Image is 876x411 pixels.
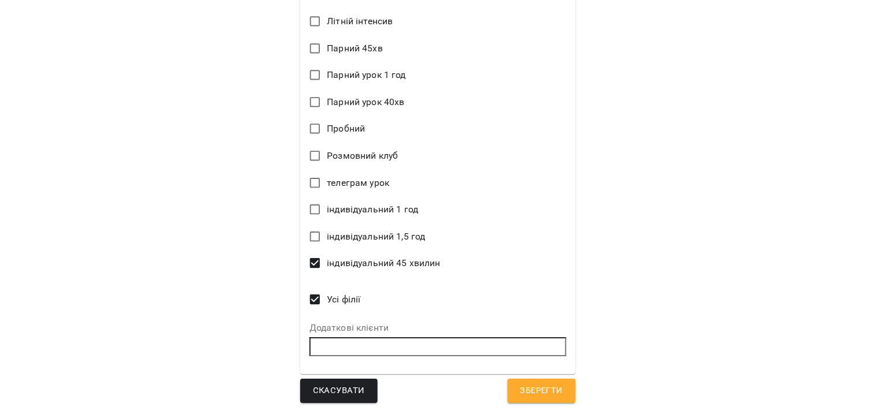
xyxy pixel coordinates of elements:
[327,149,398,163] span: Розмовний клуб
[327,95,404,109] span: Парний урок 40хв
[327,293,360,307] span: Усі філії
[327,256,441,270] span: індивідуальний 45 хвилин
[327,68,406,82] span: Парний урок 1 год
[520,383,563,398] span: Зберегти
[300,379,378,403] button: Скасувати
[313,383,365,398] span: Скасувати
[508,379,576,403] button: Зберегти
[327,176,389,190] span: телеграм урок
[327,14,393,28] span: Літній інтенсив
[327,122,365,136] span: Пробний
[327,230,425,244] span: індивідуальний 1,5 год
[327,203,418,216] span: індивідуальний 1 год
[327,42,383,55] span: Парний 45хв
[310,323,566,332] label: Додаткові клієнти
